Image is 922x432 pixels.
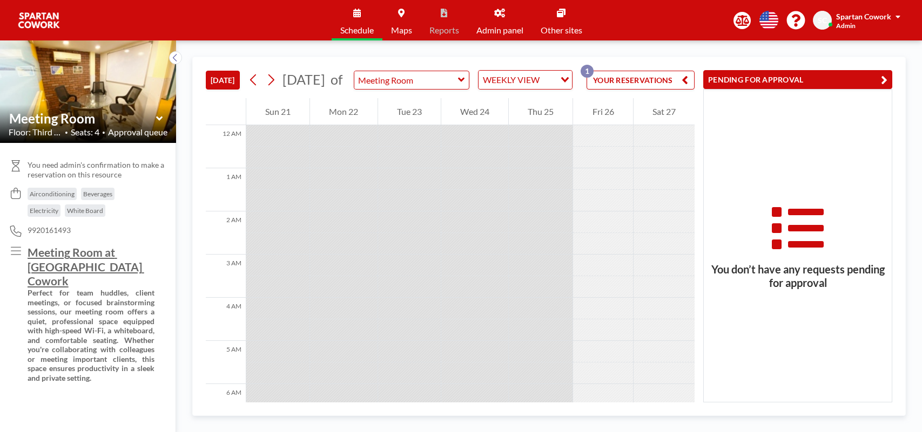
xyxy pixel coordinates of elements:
div: 6 AM [206,384,246,427]
input: Meeting Room [354,71,458,89]
div: 3 AM [206,255,246,298]
div: 1 AM [206,168,246,211]
span: Schedule [340,26,374,35]
div: Thu 25 [509,98,573,125]
input: Search for option [543,73,554,87]
span: of [331,71,342,88]
span: Maps [391,26,412,35]
span: You need admin's confirmation to make a reservation on this resource [28,160,167,179]
div: 4 AM [206,298,246,341]
div: Wed 24 [441,98,508,125]
img: organization-logo [17,10,60,31]
span: Spartan Cowork [836,12,891,21]
strong: Perfect for team huddles, client meetings, or focused brainstorming sessions, our meeting room of... [28,288,156,382]
button: YOUR RESERVATIONS1 [587,71,695,90]
u: Meeting Room at [GEOGRAPHIC_DATA] Cowork [28,245,144,287]
span: Electricity [30,207,58,215]
span: • [102,129,105,136]
span: Seats: 4 [71,127,99,138]
span: Floor: Third Flo... [9,127,62,138]
span: Airconditioning [30,190,75,198]
span: Admin [836,22,856,30]
div: 12 AM [206,125,246,168]
span: Admin panel [476,26,523,35]
span: • [65,129,68,136]
span: Approval queue [108,127,167,138]
span: 9920161493 [28,225,71,235]
div: Sat 27 [634,98,695,125]
p: 1 [581,65,594,78]
div: Tue 23 [378,98,441,125]
button: [DATE] [206,71,240,90]
span: [DATE] [282,71,325,87]
span: White Board [67,207,103,215]
div: 2 AM [206,211,246,255]
div: Search for option [479,71,572,89]
span: Beverages [83,190,112,198]
span: SC [818,16,827,25]
span: WEEKLY VIEW [481,73,542,87]
div: Sun 21 [246,98,309,125]
input: Meeting Room [9,111,156,126]
span: Other sites [541,26,582,35]
div: 5 AM [206,341,246,384]
h3: You don’t have any requests pending for approval [704,263,892,290]
div: Fri 26 [573,98,632,125]
div: Mon 22 [310,98,377,125]
span: Reports [429,26,459,35]
button: PENDING FOR APPROVAL [703,70,892,89]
